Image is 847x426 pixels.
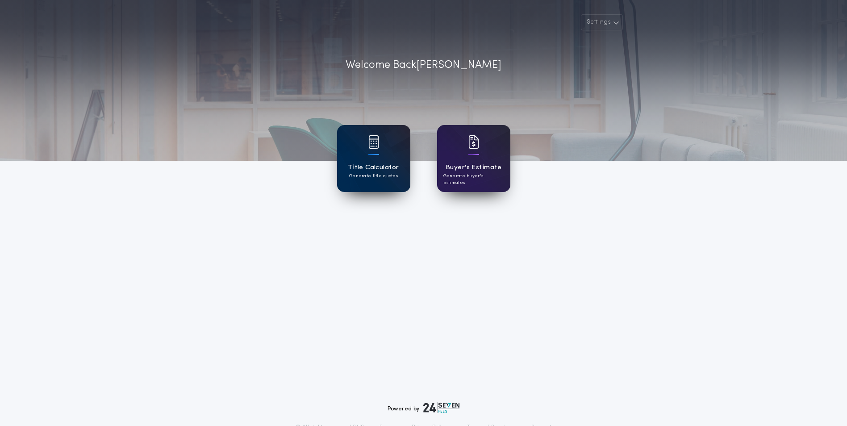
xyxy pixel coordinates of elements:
[346,57,501,73] p: Welcome Back [PERSON_NAME]
[337,125,410,192] a: card iconTitle CalculatorGenerate title quotes
[349,173,398,180] p: Generate title quotes
[468,135,479,149] img: card icon
[348,163,399,173] h1: Title Calculator
[437,125,510,192] a: card iconBuyer's EstimateGenerate buyer's estimates
[443,173,504,186] p: Generate buyer's estimates
[581,14,623,30] button: Settings
[388,402,460,413] div: Powered by
[423,402,460,413] img: logo
[368,135,379,149] img: card icon
[446,163,501,173] h1: Buyer's Estimate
